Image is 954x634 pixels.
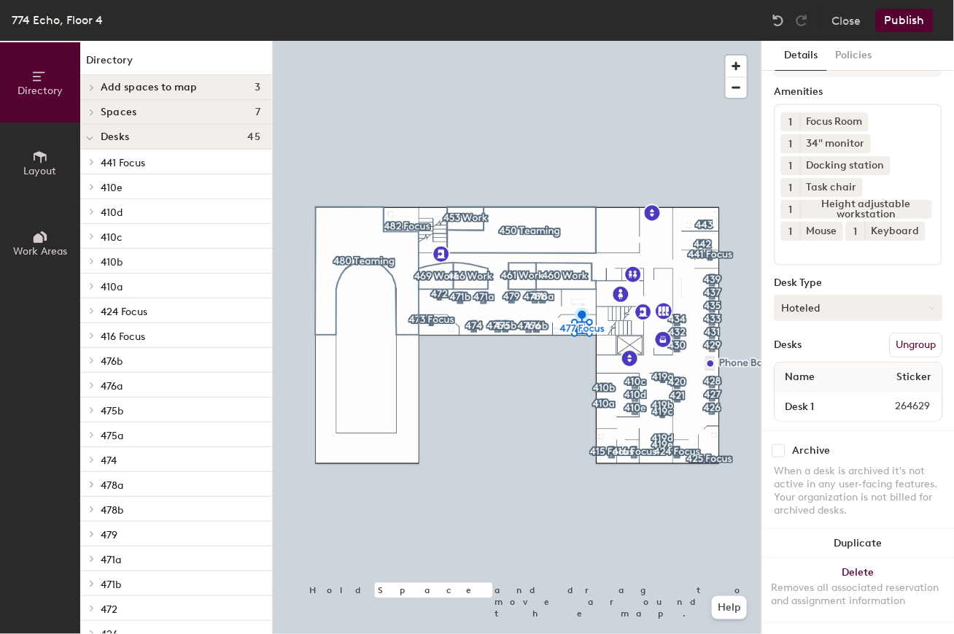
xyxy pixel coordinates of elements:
span: 1 [789,202,793,217]
div: Removes all associated reservation and assignment information [771,581,945,608]
button: 1 [781,222,800,241]
button: 1 [846,222,865,241]
h1: Directory [80,53,272,75]
div: 774 Echo, Floor 4 [12,11,103,29]
span: 264629 [860,398,939,414]
button: Hoteled [774,295,942,321]
span: 1 [854,224,858,239]
span: Layout [24,165,57,177]
button: Ungroup [889,333,942,357]
span: Name [777,364,822,390]
div: Focus Room [800,112,869,131]
span: 478a [101,479,123,492]
span: 424 Focus [101,306,147,318]
div: 34" monitor [800,134,871,153]
div: Docking station [800,156,891,175]
span: 410b [101,256,123,268]
span: 441 Focus [101,157,145,169]
span: Desks [101,131,129,143]
span: 3 [255,82,260,93]
span: Work Areas [13,245,67,258]
span: 410c [101,231,123,244]
button: Publish [876,9,934,32]
button: Close [832,9,861,32]
img: Redo [794,13,809,28]
span: 1 [789,180,793,196]
button: 1 [781,134,800,153]
span: 416 Focus [101,330,145,343]
span: 410a [101,281,123,293]
div: Desks [774,339,802,351]
button: Duplicate [762,529,954,558]
button: Details [775,41,827,71]
span: 478b [101,504,123,517]
span: 472 [101,603,117,616]
button: Help [712,596,747,619]
div: Amenities [774,86,942,98]
button: 1 [781,112,800,131]
button: DeleteRemoves all associated reservation and assignment information [762,558,954,622]
span: 471a [101,554,121,566]
span: 1 [789,115,793,130]
div: Height adjustable workstation [800,200,932,219]
span: Directory [18,85,63,97]
button: 1 [781,156,800,175]
span: 475b [101,405,123,417]
span: 410e [101,182,123,194]
div: Task chair [800,178,863,197]
span: 475a [101,430,123,442]
div: Desk Type [774,277,942,289]
span: 1 [789,136,793,152]
span: Sticker [889,364,939,390]
button: Policies [827,41,881,71]
span: 1 [789,158,793,174]
button: 1 [781,178,800,197]
span: 476b [101,355,123,368]
div: Keyboard [865,222,926,241]
span: 410d [101,206,123,219]
button: 1 [781,200,800,219]
div: Mouse [800,222,843,241]
span: 476a [101,380,123,393]
span: 474 [101,455,117,467]
input: Unnamed desk [777,396,860,417]
img: Undo [771,13,786,28]
span: Add spaces to map [101,82,198,93]
span: 7 [255,107,260,118]
span: Spaces [101,107,137,118]
span: 45 [247,131,260,143]
span: 479 [101,529,117,541]
div: When a desk is archived it's not active in any user-facing features. Your organization is not bil... [774,465,942,517]
div: Archive [792,445,830,457]
span: 471b [101,579,121,591]
span: 1 [789,224,793,239]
